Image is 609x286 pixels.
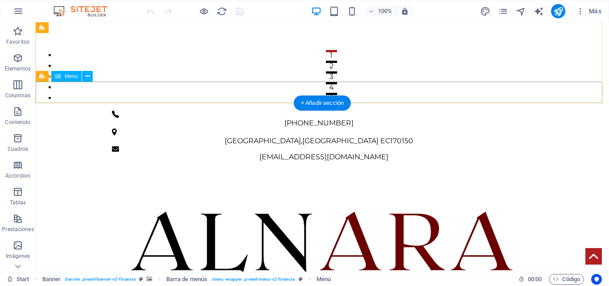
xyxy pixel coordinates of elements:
span: Código [553,274,580,285]
button: publish [551,4,565,18]
i: Páginas (Ctrl+Alt+S) [498,6,508,17]
p: Imágenes [6,253,30,260]
p: Favoritos [6,38,29,46]
i: Este elemento es un preajuste personalizable [299,277,303,282]
button: pages [498,6,508,17]
span: Haz clic para seleccionar y doble clic para editar [42,274,61,285]
i: AI Writer [534,6,544,17]
button: 4 [290,60,301,62]
button: 1 [290,28,301,30]
i: Navegador [516,6,526,17]
span: : [534,276,535,282]
p: Cuadros [8,145,29,153]
span: Haz clic para seleccionar y doble clic para editar [166,274,207,285]
a: Haz clic para cancelar la selección y doble clic para abrir páginas [7,274,29,285]
span: . menu-wrapper .preset-menu-v2-financia [211,274,295,285]
button: text_generator [533,6,544,17]
h6: 100% [378,6,392,17]
button: 100% [364,6,396,17]
span: Más [576,7,601,16]
i: Volver a cargar página [217,6,227,17]
i: Este elemento es un preajuste personalizable [139,277,143,282]
button: 3 [290,49,301,51]
button: 2 [290,38,301,41]
i: Diseño (Ctrl+Alt+Y) [480,6,490,17]
button: Código [549,274,584,285]
span: . banner .preset-banner-v3-financia [64,274,136,285]
button: 5 [290,70,301,73]
h6: Tiempo de la sesión [518,274,542,285]
p: Contenido [5,119,30,126]
p: Tablas [10,199,26,206]
nav: breadcrumb [42,274,331,285]
button: Haz clic para salir del modo de previsualización y seguir editando [198,6,209,17]
p: Accordion [5,172,30,179]
span: 00 00 [528,274,542,285]
img: Editor Logo [51,6,118,17]
i: Al redimensionar, ajustar el nivel de zoom automáticamente para ajustarse al dispositivo elegido. [401,7,409,15]
button: reload [216,6,227,17]
i: Publicar [553,6,564,17]
div: + Añadir sección [294,95,351,111]
p: Columnas [5,92,31,99]
p: Prestaciones [2,226,33,233]
button: Más [572,4,605,18]
span: Haz clic para seleccionar y doble clic para editar [317,274,331,285]
button: Usercentrics [591,274,602,285]
i: Este elemento contiene un fondo [147,277,152,282]
button: navigator [515,6,526,17]
p: Elementos [5,65,31,72]
span: Menú [65,74,78,79]
button: design [480,6,490,17]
